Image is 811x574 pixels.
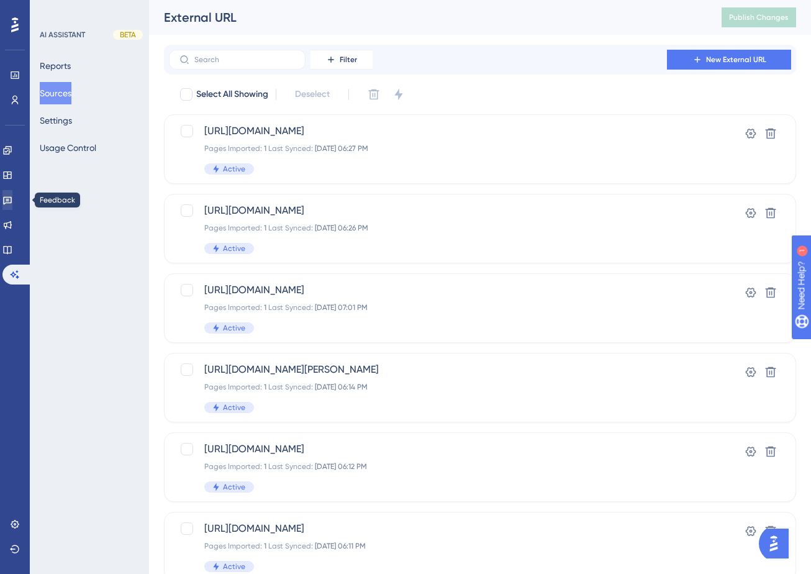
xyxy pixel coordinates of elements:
div: Pages Imported: Last Synced: [204,462,656,471]
button: Filter [310,50,373,70]
span: [URL][DOMAIN_NAME] [204,521,656,536]
div: Pages Imported: Last Synced: [204,541,656,551]
span: 1 [264,224,266,232]
span: [URL][DOMAIN_NAME] [204,124,656,139]
span: 1 [264,144,266,153]
span: Publish Changes [729,12,789,22]
span: 1 [264,383,266,391]
span: [DATE] 06:14 PM [315,383,368,391]
div: Pages Imported: Last Synced: [204,382,656,392]
span: [URL][DOMAIN_NAME] [204,203,656,218]
button: Deselect [284,83,341,106]
input: Search [194,55,295,64]
button: Settings [40,109,72,132]
span: [DATE] 07:01 PM [315,303,368,312]
span: [DATE] 06:27 PM [315,144,368,153]
span: [DATE] 06:12 PM [315,462,367,471]
div: BETA [113,30,143,40]
div: External URL [164,9,691,26]
button: Sources [40,82,71,104]
span: [URL][DOMAIN_NAME] [204,283,656,298]
span: Active [223,562,245,572]
span: 1 [264,542,266,550]
span: Active [223,323,245,333]
span: [DATE] 06:26 PM [315,224,368,232]
span: New External URL [706,55,766,65]
span: 1 [264,462,266,471]
span: Active [223,164,245,174]
button: Usage Control [40,137,96,159]
iframe: UserGuiding AI Assistant Launcher [759,525,796,562]
button: Reports [40,55,71,77]
div: Pages Imported: Last Synced: [204,143,656,153]
div: Pages Imported: Last Synced: [204,223,656,233]
span: Select All Showing [196,87,268,102]
button: Publish Changes [722,7,796,27]
span: Filter [340,55,357,65]
span: 1 [264,303,266,312]
span: Deselect [295,87,330,102]
span: [DATE] 06:11 PM [315,542,366,550]
span: Active [223,482,245,492]
span: [URL][DOMAIN_NAME][PERSON_NAME] [204,362,656,377]
div: 1 [86,6,90,16]
button: New External URL [667,50,791,70]
span: Active [223,403,245,412]
span: Active [223,244,245,253]
span: Need Help? [29,3,78,18]
div: Pages Imported: Last Synced: [204,303,656,312]
div: AI ASSISTANT [40,30,85,40]
span: [URL][DOMAIN_NAME] [204,442,656,457]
